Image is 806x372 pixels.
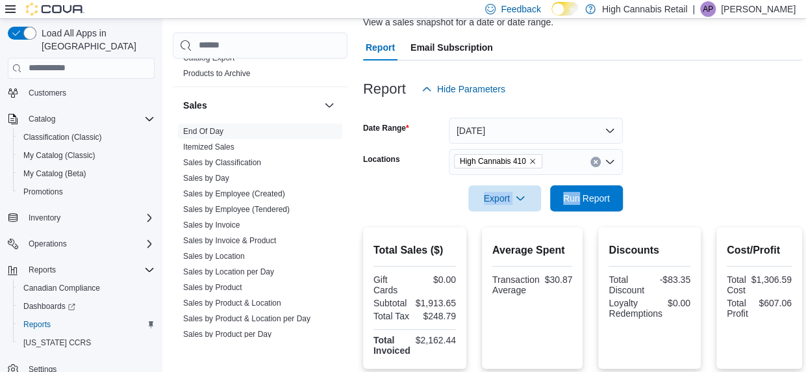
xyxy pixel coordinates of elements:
button: Open list of options [605,157,615,167]
p: High Cannabis Retail [602,1,688,17]
button: Reports [23,262,61,278]
button: Export [468,185,541,211]
p: | [692,1,695,17]
div: $0.00 [417,274,456,285]
a: Sales by Location [183,252,245,261]
a: Sales by Invoice [183,220,240,230]
a: My Catalog (Classic) [18,148,101,163]
a: Sales by Product & Location [183,299,281,308]
a: Sales by Product [183,283,242,292]
span: Reports [29,265,56,275]
h3: Sales [183,99,207,112]
div: Loyalty Redemptions [609,298,662,319]
span: Classification (Classic) [18,129,155,145]
span: My Catalog (Beta) [23,168,86,179]
div: Total Tax [373,311,412,321]
div: $1,913.65 [416,298,456,308]
div: Total Profit [727,298,753,319]
span: High Cannabis 410 [454,154,542,168]
label: Locations [363,154,400,165]
div: Products [173,50,347,86]
span: Reports [23,262,155,278]
h3: Report [363,81,406,97]
a: Sales by Location per Day [183,267,274,276]
a: End Of Day [183,127,223,136]
span: Catalog [29,114,55,124]
a: Canadian Compliance [18,280,105,296]
span: Promotions [18,184,155,200]
span: Canadian Compliance [18,280,155,296]
div: $0.00 [668,298,690,308]
span: Customers [23,85,155,101]
span: [US_STATE] CCRS [23,338,91,348]
button: Remove High Cannabis 410 from selection in this group [529,157,536,165]
a: Classification (Classic) [18,129,107,145]
span: Itemized Sales [183,142,234,152]
span: Reports [23,319,51,330]
span: Sales by Product [183,282,242,293]
span: Inventory [29,213,60,223]
div: $607.06 [759,298,792,308]
span: Reports [18,317,155,332]
span: Sales by Invoice [183,220,240,230]
h2: Total Sales ($) [373,243,456,258]
span: Sales by Classification [183,157,261,168]
button: My Catalog (Beta) [13,165,160,183]
span: Dashboards [18,299,155,314]
div: Sales [173,124,347,347]
div: Transaction Average [492,274,540,295]
span: Washington CCRS [18,335,155,351]
a: Sales by Invoice & Product [183,236,276,245]
button: Canadian Compliance [13,279,160,297]
span: Operations [29,239,67,249]
span: Sales by Product & Location per Day [183,313,310,324]
a: Customers [23,85,71,101]
button: Run Report [550,185,623,211]
button: [DATE] [449,118,623,144]
button: Customers [3,83,160,102]
a: Sales by Employee (Tendered) [183,205,290,214]
a: [US_STATE] CCRS [18,335,96,351]
p: [PERSON_NAME] [721,1,796,17]
a: My Catalog (Beta) [18,166,92,181]
strong: Total Invoiced [373,335,410,356]
div: $2,162.44 [416,335,456,345]
a: Itemized Sales [183,142,234,152]
span: Operations [23,236,155,252]
span: Sales by Product & Location [183,298,281,308]
button: Catalog [3,110,160,128]
img: Cova [26,3,84,16]
div: $1,306.59 [751,274,791,285]
button: Clear input [590,157,601,167]
span: End Of Day [183,126,223,137]
button: Classification (Classic) [13,128,160,146]
div: Alicia Prieur [700,1,716,17]
div: Total Discount [609,274,647,295]
span: Promotions [23,187,63,197]
span: Feedback [501,3,540,16]
span: AP [703,1,713,17]
a: Dashboards [13,297,160,315]
div: Gift Cards [373,274,412,295]
button: Sales [321,98,337,113]
div: Total Cost [727,274,746,295]
span: Sales by Day [183,173,229,183]
span: High Cannabis 410 [460,155,526,168]
button: Inventory [23,210,66,226]
div: Subtotal [373,298,410,308]
span: Hide Parameters [437,83,505,96]
button: Promotions [13,183,160,201]
span: Customers [29,88,66,98]
button: Inventory [3,209,160,227]
div: $30.87 [545,274,573,285]
span: Sales by Location [183,251,245,261]
button: Catalog [23,111,60,127]
h2: Average Spent [492,243,572,258]
button: Sales [183,99,319,112]
h2: Discounts [609,243,690,258]
button: [US_STATE] CCRS [13,334,160,352]
div: View a sales snapshot for a date or date range. [363,16,553,29]
a: Dashboards [18,299,81,314]
button: Reports [3,261,160,279]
